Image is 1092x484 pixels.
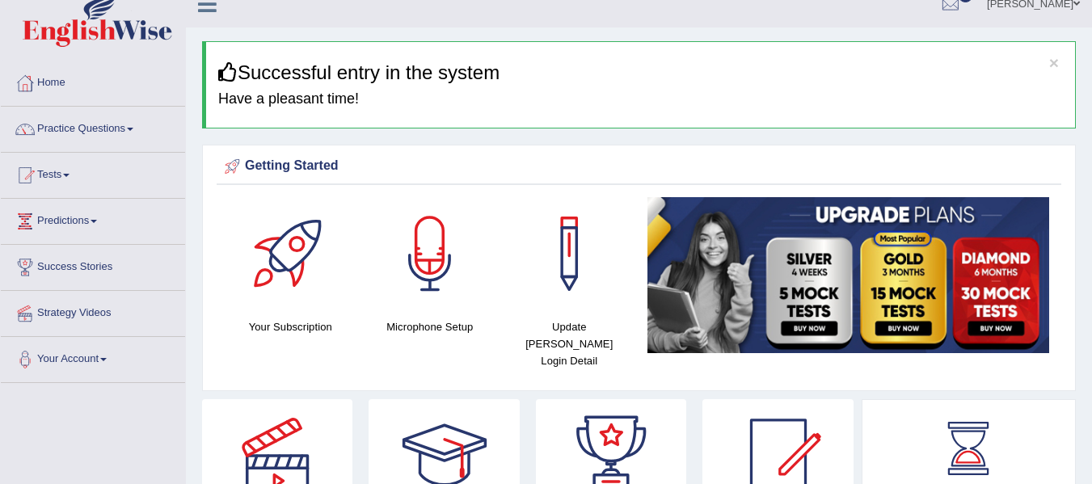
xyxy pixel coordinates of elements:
img: small5.jpg [647,197,1050,353]
h4: Microphone Setup [369,318,492,335]
a: Predictions [1,199,185,239]
div: Getting Started [221,154,1057,179]
a: Success Stories [1,245,185,285]
a: Home [1,61,185,101]
h4: Have a pleasant time! [218,91,1063,107]
h3: Successful entry in the system [218,62,1063,83]
h4: Your Subscription [229,318,352,335]
a: Your Account [1,337,185,377]
a: Strategy Videos [1,291,185,331]
h4: Update [PERSON_NAME] Login Detail [508,318,631,369]
a: Tests [1,153,185,193]
a: Practice Questions [1,107,185,147]
button: × [1049,54,1059,71]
